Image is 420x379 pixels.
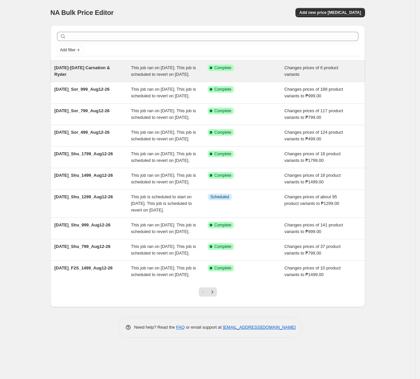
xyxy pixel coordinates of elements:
span: Scheduled [210,194,229,200]
span: Complete [214,222,231,228]
span: This job ran on [DATE]. This job is scheduled to revert on [DATE]. [131,130,196,141]
span: This job ran on [DATE]. This job is scheduled to revert on [DATE]. [131,222,196,234]
span: Changes prices of 6 product variants [285,65,339,77]
nav: Pagination [199,287,217,297]
span: [DATE]_Shu_1799_Aug12-26 [54,151,113,156]
span: [DATE]_Sor_999_Aug12-26 [54,87,110,92]
span: Changes prices of 124 product variants to ₱499.00 [285,130,343,141]
span: Changes prices of 18 product variants to ₱1799.00 [285,151,341,163]
span: [DATE]_Shu_1299_Aug12-26 [54,194,113,199]
span: This job is scheduled to start on [DATE]. This job is scheduled to revert on [DATE]. [131,194,192,213]
button: Add filter [57,46,83,54]
span: Changes prices of about 95 product variants to ₱1299.00 [285,194,340,206]
span: [DATE]-[DATE] Carnation & Ryder [54,65,110,77]
span: This job ran on [DATE]. This job is scheduled to revert on [DATE]. [131,244,196,256]
span: Complete [214,108,231,114]
span: NA Bulk Price Editor [50,9,114,16]
a: FAQ [176,325,185,330]
span: Add filter [60,47,76,53]
span: This job ran on [DATE]. This job is scheduled to revert on [DATE]. [131,151,196,163]
span: Complete [214,87,231,92]
span: Complete [214,265,231,271]
button: Add new price [MEDICAL_DATA] [295,8,365,17]
span: Changes prices of 189 product variants to ₱999.00 [285,87,343,98]
span: Complete [214,130,231,135]
span: [DATE]_Shu_1499_Aug12-26 [54,173,113,178]
span: Changes prices of 10 product variants to ₱1499.00 [285,265,341,277]
span: Add new price [MEDICAL_DATA] [299,10,361,15]
span: [DATE]_Sor_799_Aug12-26 [54,108,110,113]
span: Changes prices of 117 product variants to ₱799.00 [285,108,343,120]
span: This job ran on [DATE]. This job is scheduled to revert on [DATE]. [131,65,196,77]
span: Complete [214,151,231,157]
span: [DATE]_F2S_1499_Aug12-26 [54,265,113,270]
span: Complete [214,244,231,249]
span: [DATE]_Sor_499_Aug12-26 [54,130,110,135]
a: [EMAIL_ADDRESS][DOMAIN_NAME] [223,325,296,330]
span: This job ran on [DATE]. This job is scheduled to revert on [DATE]. [131,108,196,120]
span: or email support at [185,325,223,330]
button: Next [208,287,217,297]
span: This job ran on [DATE]. This job is scheduled to revert on [DATE]. [131,87,196,98]
span: Changes prices of 18 product variants to ₱1499.00 [285,173,341,184]
span: [DATE]_Shu_799_Aug12-26 [54,244,111,249]
span: [DATE]_Shu_999_Aug12-26 [54,222,111,227]
span: This job ran on [DATE]. This job is scheduled to revert on [DATE]. [131,173,196,184]
span: Complete [214,65,231,71]
span: Changes prices of 141 product variants to ₱999.00 [285,222,343,234]
span: Changes prices of 37 product variants to ₱799.00 [285,244,341,256]
span: Need help? Read the [134,325,176,330]
span: Complete [214,173,231,178]
span: This job ran on [DATE]. This job is scheduled to revert on [DATE]. [131,265,196,277]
